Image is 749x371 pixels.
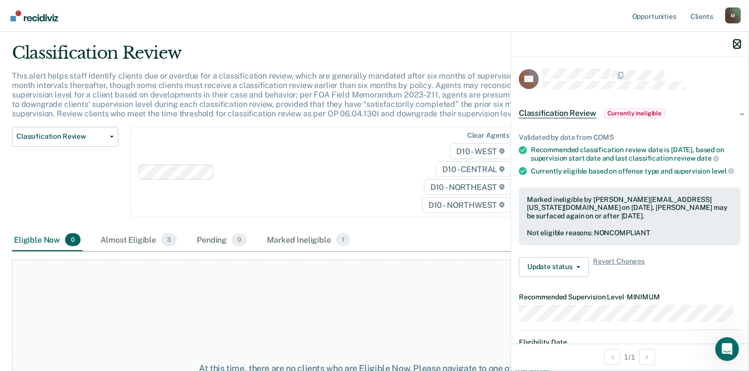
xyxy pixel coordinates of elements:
div: Validated by data from COMS [519,133,741,142]
button: Next Opportunity [639,349,655,365]
img: Recidiviz [10,10,58,21]
span: D10 - NORTHEAST [424,179,511,195]
span: Revert Changes [593,257,645,277]
span: Classification Review [16,132,106,141]
div: Eligible Now [12,229,83,251]
span: Classification Review [519,108,596,118]
div: Currently eligible based on offense type and supervision [531,167,741,176]
span: date [697,154,719,162]
div: Pending [195,229,249,251]
button: Profile dropdown button [725,7,741,23]
div: Almost Eligible [98,229,179,251]
div: Classification Review [12,43,574,71]
span: D10 - NORTHWEST [422,197,511,213]
div: Recommended classification review date is [DATE], based on supervision start date and last classi... [531,146,741,163]
dt: Eligibility Date [519,338,741,347]
div: Classification ReviewCurrently ineligible [511,97,749,129]
span: 0 [65,233,81,246]
iframe: Intercom live chat [715,337,739,361]
span: 0 [232,233,247,246]
span: Currently ineligible [604,108,666,118]
span: level [712,167,734,175]
div: Marked Ineligible [265,229,352,251]
button: Update status [519,257,589,277]
div: Clear agents [467,131,509,140]
span: 3 [161,233,177,246]
div: 1 / 1 [511,344,749,370]
div: Not eligible reasons: NONCOMPLIANT [527,229,733,237]
span: D10 - CENTRAL [436,161,511,177]
button: Previous Opportunity [604,349,620,365]
span: • [624,293,627,301]
dt: Recommended Supervision Level MINIMUM [519,293,741,301]
span: 1 [336,233,350,246]
span: D10 - WEST [450,143,511,159]
p: This alert helps staff identify clients due or overdue for a classification review, which are gen... [12,71,567,119]
div: M [725,7,741,23]
div: Marked ineligible by [PERSON_NAME][EMAIL_ADDRESS][US_STATE][DOMAIN_NAME] on [DATE]. [PERSON_NAME]... [527,195,733,220]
